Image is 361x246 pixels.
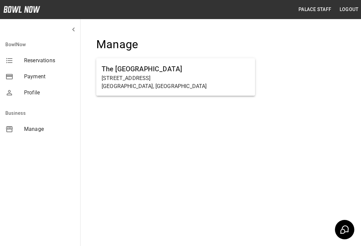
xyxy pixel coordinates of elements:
[337,3,361,16] button: Logout
[24,125,75,133] span: Manage
[296,3,334,16] button: Palace Staff
[96,37,255,52] h4: Manage
[102,74,250,82] p: [STREET_ADDRESS]
[102,82,250,90] p: [GEOGRAPHIC_DATA], [GEOGRAPHIC_DATA]
[3,6,40,13] img: logo
[24,73,75,81] span: Payment
[24,57,75,65] span: Reservations
[24,89,75,97] span: Profile
[102,64,250,74] h6: The [GEOGRAPHIC_DATA]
